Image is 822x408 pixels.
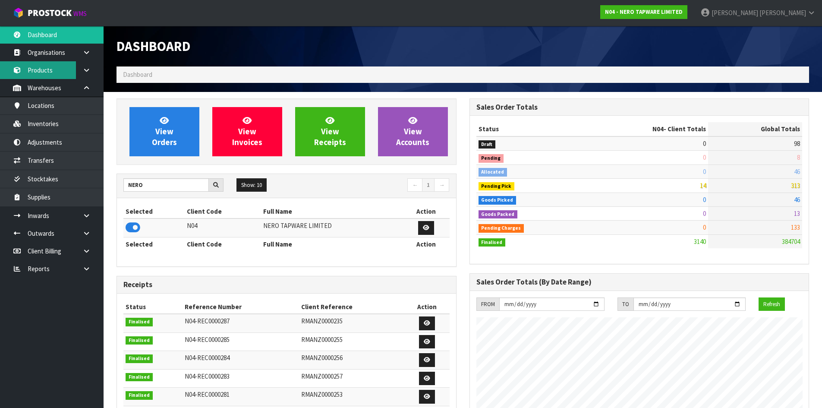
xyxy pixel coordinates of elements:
th: Client Reference [299,300,405,314]
span: 46 [794,168,800,176]
button: Show: 10 [236,178,267,192]
span: Pending [479,154,504,163]
span: [PERSON_NAME] [712,9,758,17]
strong: N04 - NERO TAPWARE LIMITED [605,8,683,16]
span: View Accounts [396,115,429,148]
span: RMANZ0000253 [301,390,343,399]
a: → [434,178,449,192]
span: Goods Picked [479,196,517,205]
th: Action [403,205,449,218]
span: 14 [700,181,706,190]
span: N04-REC0000284 [185,354,230,362]
a: ← [407,178,422,192]
span: 0 [703,223,706,231]
span: Dashboard [117,38,190,55]
input: Search clients [123,178,209,192]
span: N04-REC0000283 [185,372,230,380]
a: ViewOrders [129,107,199,156]
span: RMANZ0000255 [301,335,343,344]
span: 0 [703,139,706,148]
span: Finalised [126,354,153,363]
span: 0 [703,153,706,161]
span: Finalised [126,336,153,345]
span: 98 [794,139,800,148]
h3: Sales Order Totals [476,103,803,111]
td: N04 [185,218,261,237]
span: N04-REC0000287 [185,317,230,325]
span: Finalised [126,391,153,400]
span: 0 [703,209,706,218]
th: Status [476,122,584,136]
span: Pending Pick [479,182,515,191]
span: Dashboard [123,70,152,79]
span: View Receipts [314,115,346,148]
th: Status [123,300,183,314]
a: ViewAccounts [378,107,448,156]
span: RMANZ0000235 [301,317,343,325]
span: [PERSON_NAME] [759,9,806,17]
a: N04 - NERO TAPWARE LIMITED [600,5,687,19]
span: 0 [703,168,706,176]
small: WMS [73,9,87,18]
th: Full Name [261,205,403,218]
th: - Client Totals [583,122,708,136]
span: Pending Charges [479,224,524,233]
span: Finalised [126,373,153,382]
div: TO [617,297,633,311]
td: NERO TAPWARE LIMITED [261,218,403,237]
span: 46 [794,196,800,204]
th: Global Totals [708,122,802,136]
th: Action [403,237,449,251]
span: N04 [652,125,664,133]
span: 384704 [782,237,800,246]
div: FROM [476,297,499,311]
span: 13 [794,209,800,218]
span: 313 [791,181,800,190]
a: ViewInvoices [212,107,282,156]
nav: Page navigation [293,178,450,193]
span: Finalised [126,318,153,326]
th: Reference Number [183,300,299,314]
button: Refresh [759,297,785,311]
span: 8 [797,153,800,161]
span: View Orders [152,115,177,148]
th: Client Code [185,237,261,251]
th: Client Code [185,205,261,218]
span: 133 [791,223,800,231]
h3: Sales Order Totals (By Date Range) [476,278,803,286]
span: 3140 [694,237,706,246]
span: 0 [703,196,706,204]
th: Action [404,300,449,314]
h3: Receipts [123,281,450,289]
span: Draft [479,140,496,149]
span: Allocated [479,168,507,177]
a: 1 [422,178,435,192]
span: N04-REC0000281 [185,390,230,399]
span: Finalised [479,238,506,247]
th: Selected [123,205,185,218]
span: ProStock [28,7,72,19]
th: Selected [123,237,185,251]
span: RMANZ0000257 [301,372,343,380]
th: Full Name [261,237,403,251]
span: View Invoices [232,115,262,148]
span: RMANZ0000256 [301,354,343,362]
img: cube-alt.png [13,7,24,18]
a: ViewReceipts [295,107,365,156]
span: Goods Packed [479,210,518,219]
span: N04-REC0000285 [185,335,230,344]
